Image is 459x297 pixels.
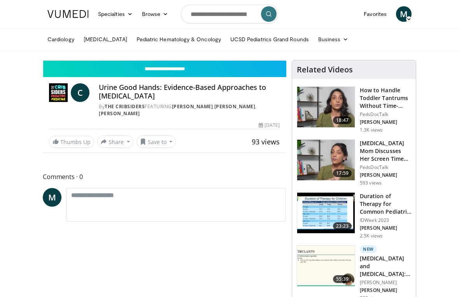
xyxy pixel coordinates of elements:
a: 23:23 Duration of Therapy for Common Pediatric Infections: How Long Can Yo… IDWeek 2023 [PERSON_N... [297,192,411,239]
p: 2.5K views [360,233,383,239]
a: 17:59 [MEDICAL_DATA] Mom Discusses Her Screen Time Approach for Her Preschoo… PedsDocTalk [PERSON... [297,139,411,186]
img: VuMedi Logo [47,10,89,18]
a: Browse [137,6,173,22]
a: Pediatric Hematology & Oncology [132,32,226,47]
p: PedsDocTalk [360,164,411,170]
span: 17:59 [333,169,352,177]
h3: [MEDICAL_DATA] Mom Discusses Her Screen Time Approach for Her Preschoo… [360,139,411,163]
a: [MEDICAL_DATA] [79,32,132,47]
a: Favorites [359,6,391,22]
h4: Urine Good Hands: Evidence-Based Approaches to [MEDICAL_DATA] [99,83,280,100]
img: 545bfb05-4c46-43eb-a600-77e1c8216bd9.150x105_q85_crop-smart_upscale.jpg [297,140,355,180]
a: Specialties [93,6,137,22]
p: [PERSON_NAME] [360,287,411,293]
span: 23:23 [333,222,352,230]
p: [PERSON_NAME] [360,172,411,178]
a: [PERSON_NAME] [214,103,256,110]
span: Comments 0 [43,172,286,182]
p: [PERSON_NAME] [360,279,411,286]
h3: How to Handle Toddler Tantrums Without Time-Outs: A Pediatrician’s S… [360,86,411,110]
button: Share [97,135,133,148]
p: 1.3K views [360,127,383,133]
a: 18:47 How to Handle Toddler Tantrums Without Time-Outs: A Pediatrician’s S… PedsDocTalk [PERSON_N... [297,86,411,133]
img: The Cribsiders [49,83,68,102]
p: [PERSON_NAME] [360,119,411,125]
div: By FEATURING , , [99,103,280,117]
a: C [71,83,89,102]
p: 593 views [360,180,382,186]
span: 55:39 [333,275,352,283]
a: Thumbs Up [49,136,94,148]
h3: [MEDICAL_DATA] and [MEDICAL_DATA]: Stimming and Stimulants [360,255,411,278]
span: 18:47 [333,116,352,124]
span: 93 views [252,137,280,146]
img: d36e463e-79e1-402d-9e36-b355bbb887a9.150x105_q85_crop-smart_upscale.jpg [297,246,355,286]
p: [PERSON_NAME] [360,225,411,231]
a: UCSD Pediatrics Grand Rounds [226,32,314,47]
img: 50ea502b-14b0-43c2-900c-1755f08e888a.150x105_q85_crop-smart_upscale.jpg [297,87,355,127]
p: IDWeek 2023 [360,217,411,223]
a: Business [314,32,353,47]
h3: Duration of Therapy for Common Pediatric Infections: How Long Can Yo… [360,192,411,216]
a: Cardiology [43,32,79,47]
a: M [396,6,412,22]
a: M [43,188,61,207]
p: PedsDocTalk [360,111,411,118]
a: The Cribsiders [105,103,145,110]
a: [PERSON_NAME] [172,103,213,110]
input: Search topics, interventions [181,5,278,23]
img: e1c5528f-ea3e-4198-aec8-51b2a8490044.150x105_q85_crop-smart_upscale.jpg [297,193,355,233]
div: [DATE] [259,122,280,129]
p: New [360,245,377,253]
a: [PERSON_NAME] [99,110,140,117]
h4: Related Videos [297,65,353,74]
button: Save to [137,135,176,148]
